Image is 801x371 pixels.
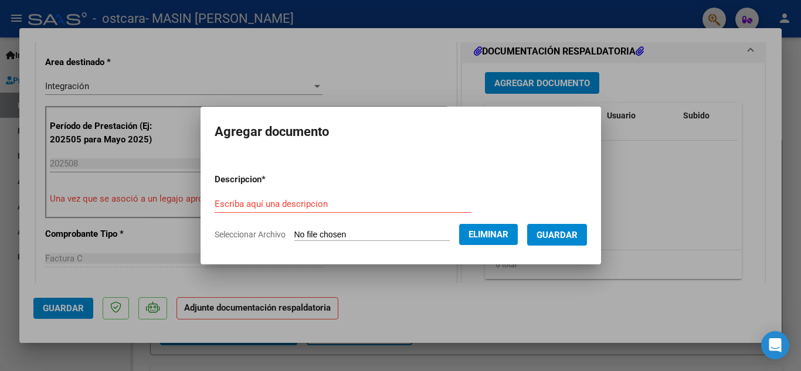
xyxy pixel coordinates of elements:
[215,173,327,186] p: Descripcion
[469,229,508,240] span: Eliminar
[537,230,578,240] span: Guardar
[459,224,518,245] button: Eliminar
[761,331,789,359] div: Open Intercom Messenger
[215,230,286,239] span: Seleccionar Archivo
[215,121,587,143] h2: Agregar documento
[527,224,587,246] button: Guardar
